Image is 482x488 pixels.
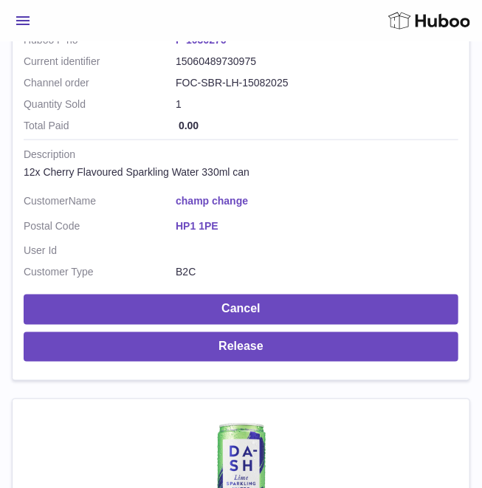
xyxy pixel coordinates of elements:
[179,120,199,131] span: 0.00
[176,266,458,280] dd: B2C
[24,55,176,69] dt: Current identifier
[24,97,458,119] td: 1
[24,332,458,362] button: Release
[176,219,458,233] a: HP1 1PE
[24,194,176,212] dt: Name
[176,34,227,46] a: P-1036276
[24,266,176,280] dt: Customer Type
[24,244,176,258] dt: User Id
[24,295,458,325] button: Cancel
[24,97,176,111] strong: Quantity Sold
[176,55,458,69] dd: 15060489730975
[24,195,69,207] span: Customer
[24,148,458,165] strong: Description
[24,219,176,237] dt: Postal Code
[176,76,458,90] dd: FOC-SBR-LH-15082025
[24,76,176,90] dt: Channel order
[24,165,458,179] div: 12x Cherry Flavoured Sparkling Water 330ml can
[24,119,176,133] strong: Total Paid
[176,194,458,208] a: champ change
